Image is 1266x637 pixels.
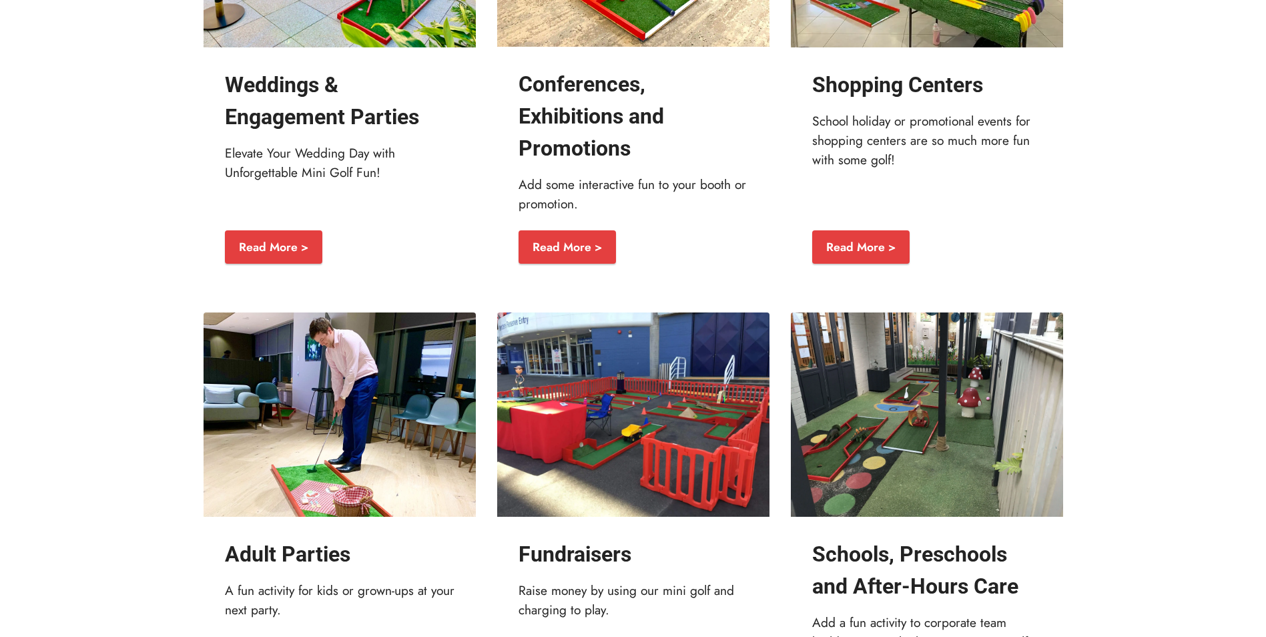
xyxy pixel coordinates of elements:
strong: Schools, Preschools and After-Hours Care [812,542,1018,599]
a: Read More > [225,230,322,264]
a: Read More > [519,230,616,264]
p: Add some interactive fun to your booth or promotion. [519,175,748,214]
img: Preschool [791,312,1063,517]
a: Read More > [812,230,910,264]
img: Events [497,312,769,517]
p: Elevate Your Wedding Day with Unforgettable Mini Golf Fun! [225,144,454,182]
strong: Shopping Centers [812,72,983,97]
p: School holiday or promotional events for shopping centers are so much more fun with some golf! [812,112,1042,169]
strong: Fundraisers [519,542,631,567]
strong: Conferences, Exhibitions and Promotions [519,71,664,161]
img: Mini Golf Parties [204,312,476,517]
strong: Adult Parties [225,542,350,567]
p: Raise money by using our mini golf and charging to play. [519,581,748,620]
strong: Weddings & Engagement Parties [225,72,419,130]
p: A fun activity for kids or grown-ups at your next party. [225,581,454,620]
